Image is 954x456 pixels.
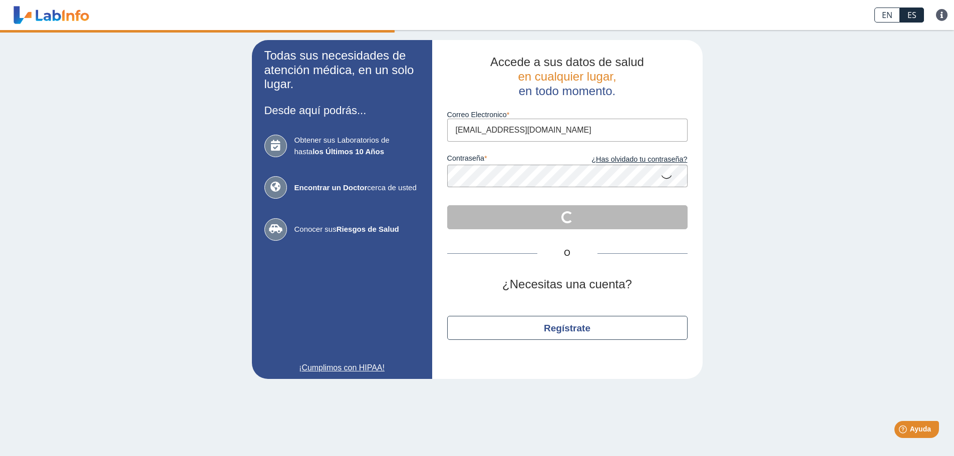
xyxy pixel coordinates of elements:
[294,183,368,192] b: Encontrar un Doctor
[294,224,420,235] span: Conocer sus
[519,84,615,98] span: en todo momento.
[447,277,688,292] h2: ¿Necesitas una cuenta?
[447,154,567,165] label: contraseña
[264,362,420,374] a: ¡Cumplimos con HIPAA!
[900,8,924,23] a: ES
[518,70,616,83] span: en cualquier lugar,
[294,182,420,194] span: cerca de usted
[264,104,420,117] h3: Desde aquí podrás...
[490,55,644,69] span: Accede a sus datos de salud
[874,8,900,23] a: EN
[447,316,688,340] button: Regístrate
[294,135,420,157] span: Obtener sus Laboratorios de hasta
[337,225,399,233] b: Riesgos de Salud
[447,111,688,119] label: Correo Electronico
[865,417,943,445] iframe: Help widget launcher
[312,147,384,156] b: los Últimos 10 Años
[567,154,688,165] a: ¿Has olvidado tu contraseña?
[537,247,597,259] span: O
[264,49,420,92] h2: Todas sus necesidades de atención médica, en un solo lugar.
